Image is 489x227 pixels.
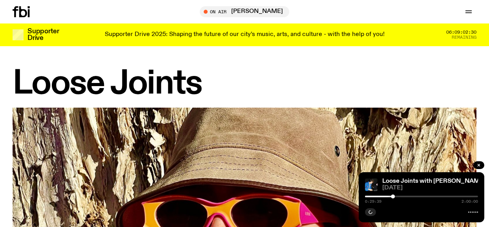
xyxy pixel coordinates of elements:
span: 2:00:00 [462,200,478,204]
span: [DATE] [382,185,478,191]
a: Loose Joints with [PERSON_NAME] [382,178,485,184]
h3: Supporter Drive [27,28,59,41]
span: 06:09:02:30 [446,30,476,34]
p: Supporter Drive 2025: Shaping the future of our city’s music, arts, and culture - with the help o... [105,31,385,38]
button: On Air[PERSON_NAME] [200,6,289,17]
img: Luke is DJing wearing a set of black headphones and a shiny blue sports jacket [365,178,378,191]
h1: Loose Joints [13,68,476,100]
span: 0:29:39 [365,200,381,204]
span: Remaining [452,35,476,40]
